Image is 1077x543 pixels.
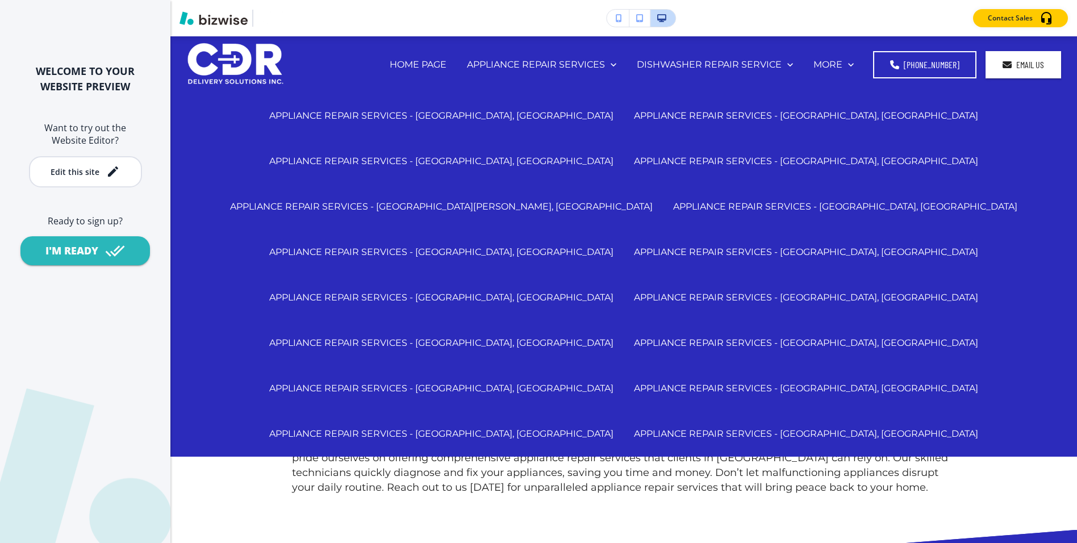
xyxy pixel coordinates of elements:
[973,9,1068,27] button: Contact Sales
[988,13,1033,23] p: Contact Sales
[179,11,248,25] img: Bizwise Logo
[29,156,142,187] button: Edit this site
[292,421,955,495] p: Is your refrigerator struggling to keep things cool or is your washing machine on the [PERSON_NAM...
[258,11,289,26] img: Your Logo
[873,51,976,78] a: [PHONE_NUMBER]
[20,236,150,265] button: I'M READY
[390,58,446,71] p: HOME PAGE
[986,51,1061,78] a: Email Us
[18,122,152,147] h6: Want to try out the Website Editor?
[637,58,782,71] p: DISHWASHER REPAIR SERVICE
[45,244,98,258] div: I'M READY
[813,58,842,71] p: MORE
[18,64,152,94] h2: WELCOME TO YOUR WEBSITE PREVIEW
[187,40,283,88] img: CDR Delivery Solutions Inc.
[467,58,605,71] p: APPLIANCE REPAIR SERVICES
[18,215,152,227] h6: Ready to sign up?
[51,168,99,176] div: Edit this site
